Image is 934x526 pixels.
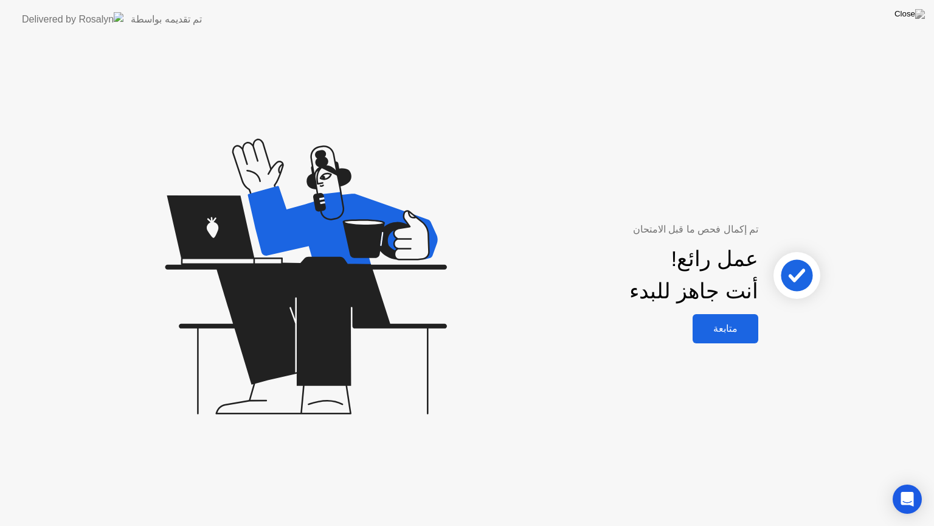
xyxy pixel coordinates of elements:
[629,243,758,307] div: عمل رائع! أنت جاهز للبدء
[696,323,755,334] div: متابعة
[893,485,922,514] div: Open Intercom Messenger
[894,9,925,19] img: Close
[693,314,758,343] button: متابعة
[131,12,202,27] div: تم تقديمه بواسطة
[22,12,123,26] img: Delivered by Rosalyn
[507,222,758,237] div: تم إكمال فحص ما قبل الامتحان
